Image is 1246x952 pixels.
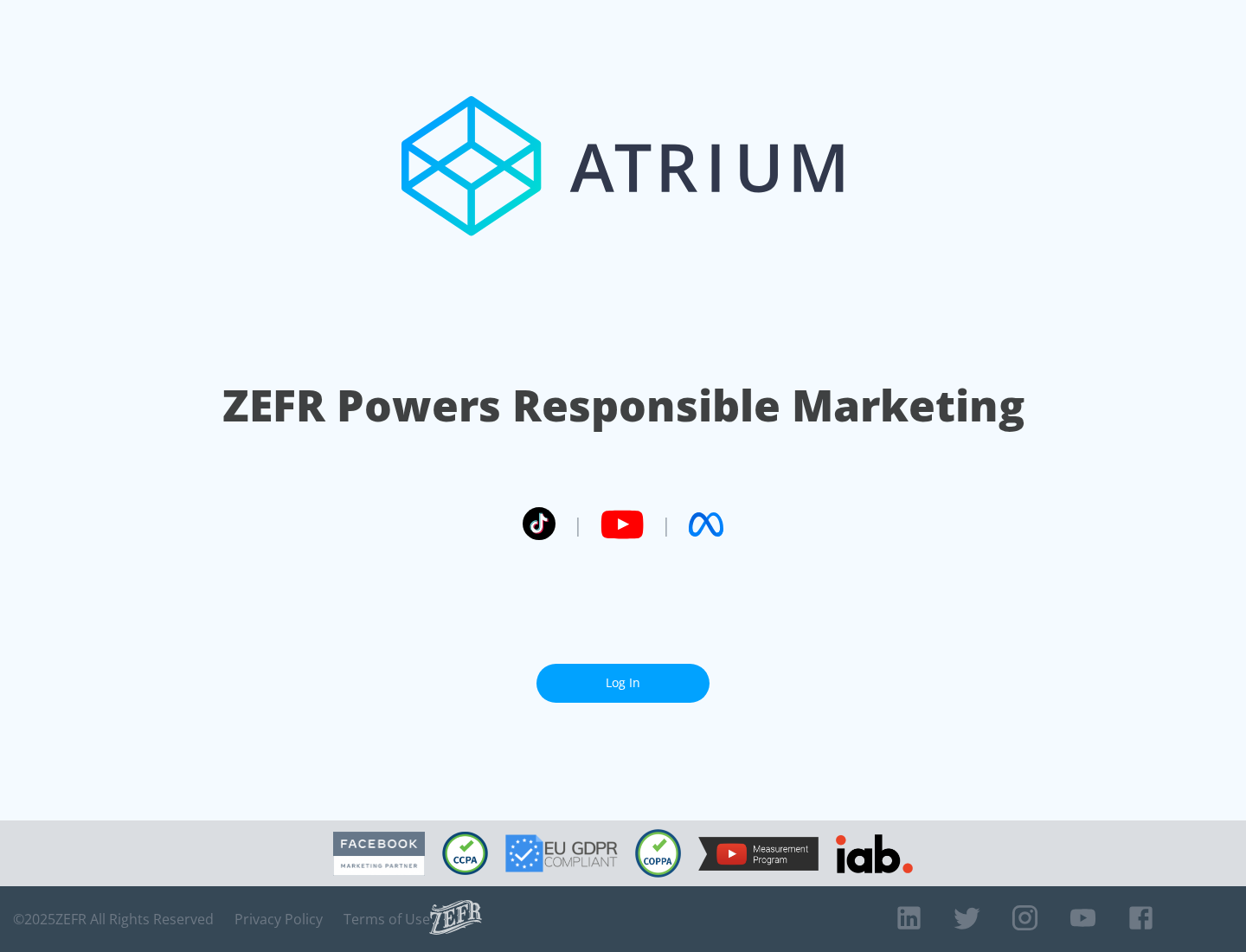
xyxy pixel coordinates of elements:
img: IAB [836,834,913,873]
img: Facebook Marketing Partner [333,832,425,876]
img: COPPA Compliant [635,829,681,878]
img: YouTube Measurement Program [698,837,819,871]
span: | [573,511,583,537]
a: Privacy Policy [234,910,323,928]
span: © 2025 ZEFR All Rights Reserved [13,910,214,928]
a: Log In [536,664,710,703]
a: Terms of Use [344,910,430,928]
img: CCPA Compliant [442,832,488,875]
span: | [661,511,671,537]
img: GDPR Compliant [505,834,618,872]
h1: ZEFR Powers Responsible Marketing [222,376,1024,435]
